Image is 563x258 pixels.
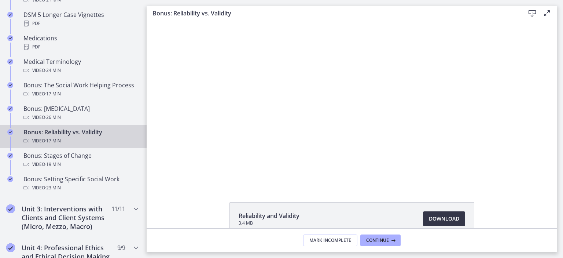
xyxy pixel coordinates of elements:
div: Video [23,90,138,98]
i: Completed [7,82,13,88]
span: · 17 min [45,137,61,145]
div: Video [23,160,138,169]
div: PDF [23,19,138,28]
span: · 17 min [45,90,61,98]
div: DSM 5 Longer Case Vignettes [23,10,138,28]
button: Continue [360,235,401,246]
span: 11 / 11 [111,204,125,213]
span: · 19 min [45,160,61,169]
i: Completed [7,59,13,65]
h2: Unit 3: Interventions with Clients and Client Systems (Micro, Mezzo, Macro) [22,204,111,231]
span: 3.4 MB [239,220,299,226]
h3: Bonus: Reliability vs. Validity [152,9,513,18]
i: Completed [7,176,13,182]
div: Video [23,113,138,122]
span: Reliability and Validity [239,211,299,220]
div: Bonus: Setting Specific Social Work [23,175,138,192]
div: Bonus: The Social Work Helping Process [23,81,138,98]
i: Completed [7,12,13,18]
span: Continue [366,237,389,243]
div: Bonus: [MEDICAL_DATA] [23,104,138,122]
div: Video [23,137,138,145]
span: 9 / 9 [117,243,125,252]
i: Completed [7,35,13,41]
button: Mark Incomplete [303,235,357,246]
iframe: Video Lesson [147,21,557,185]
span: Download [429,214,459,223]
span: · 26 min [45,113,61,122]
a: Download [423,211,465,226]
div: Medical Terminology [23,57,138,75]
div: Bonus: Reliability vs. Validity [23,128,138,145]
span: · 23 min [45,183,61,192]
span: Mark Incomplete [309,237,351,243]
div: PDF [23,43,138,51]
i: Completed [7,153,13,159]
i: Completed [6,204,15,213]
div: Bonus: Stages of Change [23,151,138,169]
span: · 24 min [45,66,61,75]
i: Completed [7,129,13,135]
i: Completed [6,243,15,252]
div: Medications [23,34,138,51]
div: Video [23,66,138,75]
i: Completed [7,106,13,112]
div: Video [23,183,138,192]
